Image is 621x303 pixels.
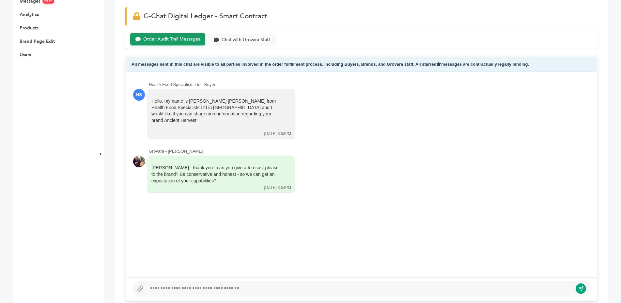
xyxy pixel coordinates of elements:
[133,89,145,101] div: HS
[127,57,597,72] div: All messages sent in this chat are visible to all parties involved in the order fulfillment proce...
[151,98,282,130] div: Hello, my name is [PERSON_NAME] [PERSON_NAME] from Health Food Specialists Ltd in [GEOGRAPHIC_DAT...
[143,37,200,42] div: Order Audit Trail Messages
[20,25,39,31] a: Products
[151,165,282,184] div: [PERSON_NAME] - thank you - can you give a forecast please to the brand? Be conservative and hone...
[20,38,55,44] a: Brand Page Edit
[149,82,590,88] div: Health Food Specialists Ltd - Buyer
[20,11,39,18] a: Analytics
[222,37,270,43] div: Chat with Grovara Staff
[20,52,31,58] a: Users
[149,148,590,154] div: Grovara - [PERSON_NAME]
[264,185,291,191] div: [DATE] 3:54PM
[264,131,291,137] div: [DATE] 3:53PM
[144,11,267,21] span: G-Chat Digital Ledger - Smart Contract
